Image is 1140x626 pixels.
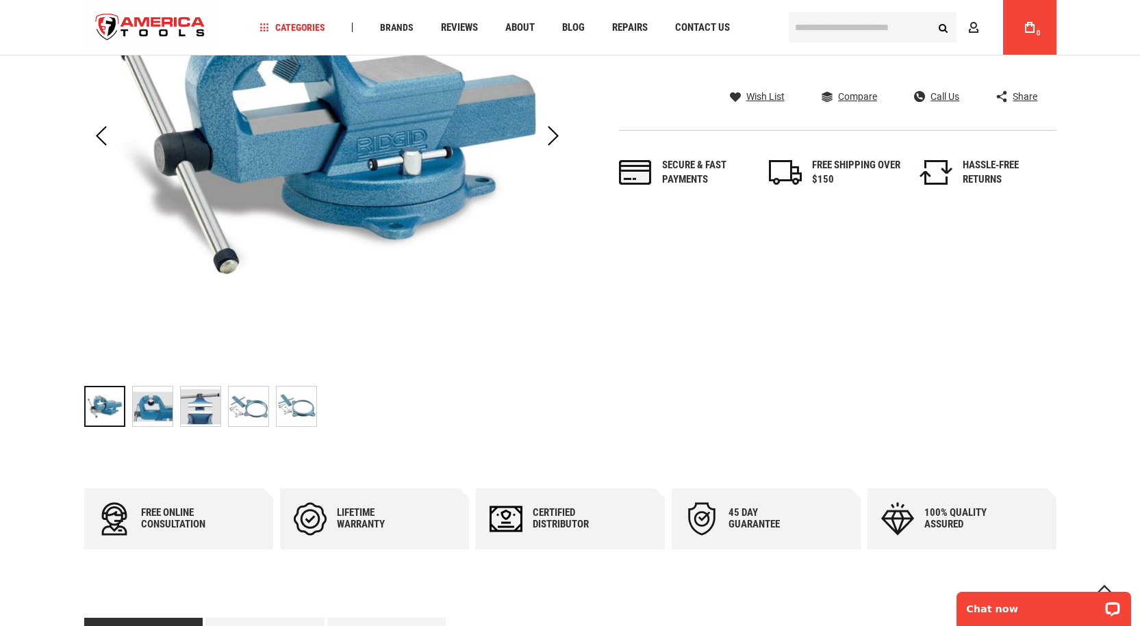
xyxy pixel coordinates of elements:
div: 45 day Guarantee [729,507,811,530]
div: RIDGID 69907 SWIVAL BASE ASSEMBLY [132,379,180,434]
span: Compare [838,92,877,101]
div: RIDGID 69907 SWIVAL BASE ASSEMBLY [84,379,132,434]
a: Contact Us [669,18,736,37]
span: Call Us [930,92,959,101]
div: RIDGID 69907 SWIVAL BASE ASSEMBLY [276,379,317,434]
div: RIDGID 69907 SWIVAL BASE ASSEMBLY [180,379,228,434]
span: About [505,23,535,33]
a: Categories [253,18,331,37]
a: Brands [374,18,420,37]
a: Call Us [914,90,959,103]
div: Certified Distributor [533,507,615,530]
a: Blog [556,18,591,37]
img: America Tools [84,2,217,53]
a: Compare [822,90,877,103]
span: Blog [562,23,585,33]
div: FREE SHIPPING OVER $150 [812,158,901,187]
iframe: Secure express checkout frame [712,40,1059,79]
div: Secure & fast payments [662,158,751,187]
div: 100% quality assured [924,507,1006,530]
img: RIDGID 69907 SWIVAL BASE ASSEMBLY [181,387,220,426]
a: Wish List [730,90,785,103]
span: Repairs [612,23,648,33]
iframe: LiveChat chat widget [948,583,1140,626]
span: Wish List [746,92,785,101]
span: Contact Us [675,23,730,33]
span: Categories [259,23,325,32]
img: shipping [769,160,802,185]
div: RIDGID 69907 SWIVAL BASE ASSEMBLY [228,379,276,434]
div: Free online consultation [141,507,223,530]
span: Reviews [441,23,478,33]
img: returns [920,160,952,185]
span: Share [1013,92,1037,101]
span: 0 [1037,29,1041,37]
span: Brands [380,23,414,32]
div: Lifetime warranty [337,507,419,530]
a: About [499,18,541,37]
button: Search [930,14,957,40]
a: store logo [84,2,217,53]
img: RIDGID 69907 SWIVAL BASE ASSEMBLY [133,387,173,426]
img: RIDGID 69907 SWIVAL BASE ASSEMBLY [277,387,316,426]
div: HASSLE-FREE RETURNS [963,158,1052,187]
img: RIDGID 69907 SWIVAL BASE ASSEMBLY [229,387,268,426]
img: payments [619,160,652,185]
a: Repairs [606,18,654,37]
a: Reviews [435,18,484,37]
